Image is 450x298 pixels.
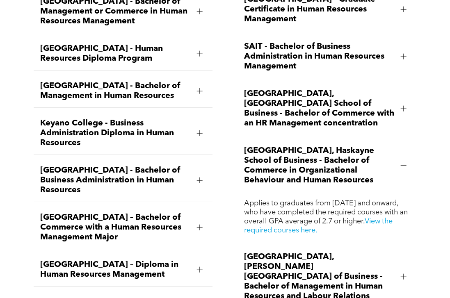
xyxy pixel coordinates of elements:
span: Applies to graduates from [DATE] and onward, who have completed the required courses with an over... [244,200,408,234]
span: SAIT - Bachelor of Business Administration in Human Resources Management [244,42,394,71]
a: View the required courses here. [244,218,393,234]
span: [GEOGRAPHIC_DATA] – Diploma in Human Resources Management [40,260,190,280]
span: Keyano College - Business Administration Diploma in Human Resources [40,118,190,148]
span: [GEOGRAPHIC_DATA] - Bachelor of Management in Human Resources [40,81,190,101]
span: [GEOGRAPHIC_DATA] - Bachelor of Business Administration in Human Resources [40,166,190,195]
span: [GEOGRAPHIC_DATA], Haskayne School of Business - Bachelor of Commerce in Organizational Behaviour... [244,146,394,185]
span: [GEOGRAPHIC_DATA] - Human Resources Diploma Program [40,44,190,64]
span: [GEOGRAPHIC_DATA], [GEOGRAPHIC_DATA] School of Business - Bachelor of Commerce with an HR Managem... [244,89,394,128]
span: [GEOGRAPHIC_DATA] – Bachelor of Commerce with a Human Resources Management Major [40,213,190,242]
